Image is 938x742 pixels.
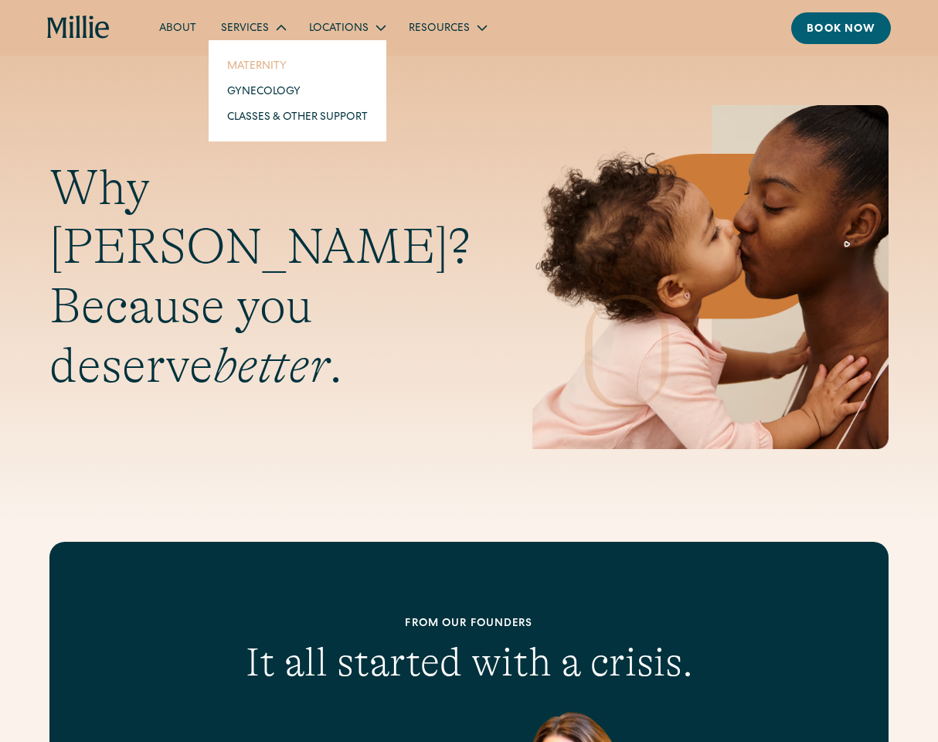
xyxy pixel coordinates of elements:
h1: Why [PERSON_NAME]? Because you deserve . [49,158,471,396]
a: Classes & Other Support [215,104,380,129]
a: Gynecology [215,78,380,104]
div: Locations [297,15,396,40]
em: better [213,338,329,393]
a: Maternity [215,53,380,78]
div: Services [221,21,269,37]
a: home [47,15,110,40]
div: Book now [807,22,875,38]
img: Mother and baby sharing a kiss, highlighting the emotional bond and nurturing care at the heart o... [532,105,889,449]
div: From our founders [148,616,790,632]
div: Resources [396,15,498,40]
div: Services [209,15,297,40]
a: Book now [791,12,891,44]
div: Resources [409,21,470,37]
a: About [147,15,209,40]
h2: It all started with a crisis. [148,638,790,686]
div: Locations [309,21,369,37]
nav: Services [209,40,386,141]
